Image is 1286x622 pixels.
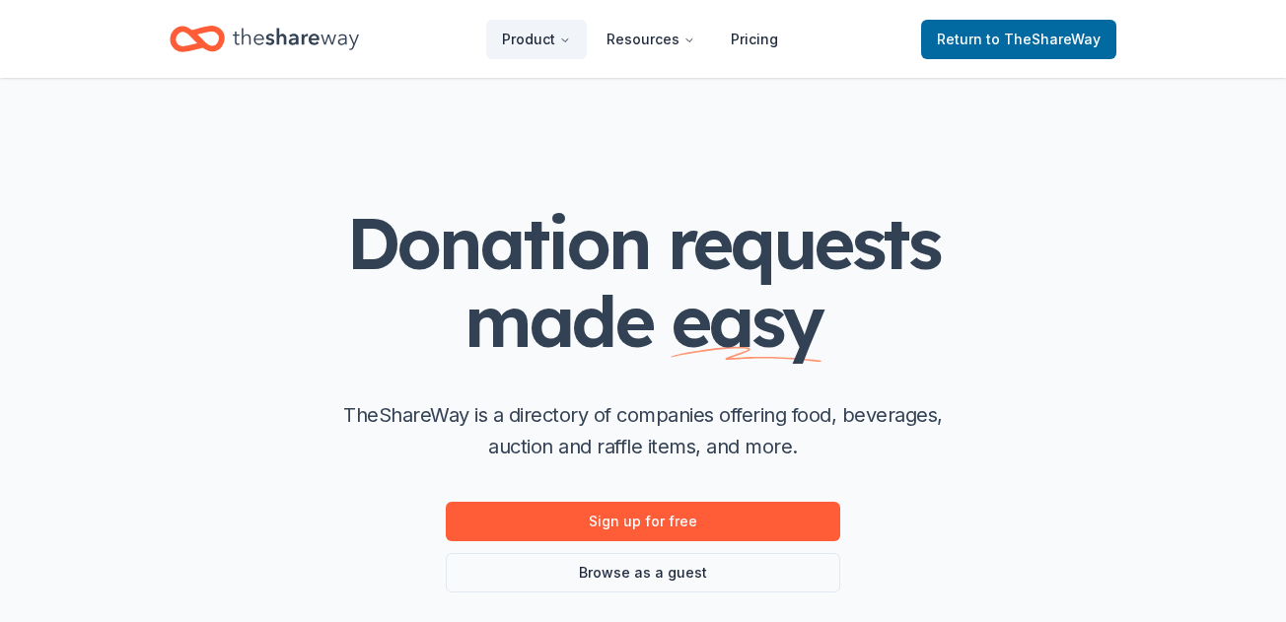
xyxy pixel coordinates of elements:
button: Product [486,20,587,59]
a: Sign up for free [446,502,840,541]
a: Home [170,16,359,62]
button: Resources [591,20,711,59]
span: to TheShareWay [986,31,1101,47]
a: Browse as a guest [446,553,840,592]
a: Returnto TheShareWay [921,20,1116,59]
span: easy [671,276,822,365]
p: TheShareWay is a directory of companies offering food, beverages, auction and raffle items, and m... [327,399,959,462]
span: Return [937,28,1101,51]
a: Pricing [715,20,794,59]
nav: Main [486,16,794,62]
h1: Donation requests made [249,204,1037,360]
